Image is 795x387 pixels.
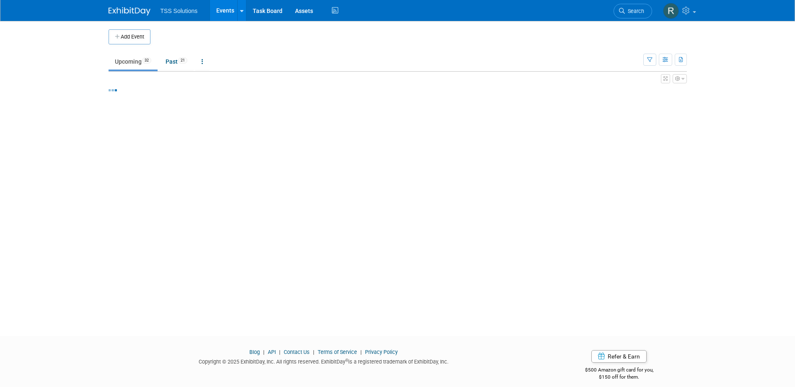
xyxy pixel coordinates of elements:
span: 21 [178,57,187,64]
img: loading... [109,89,117,91]
a: Past21 [159,54,194,70]
sup: ® [345,358,348,363]
a: Privacy Policy [365,349,398,355]
a: Terms of Service [318,349,357,355]
a: API [268,349,276,355]
a: Search [614,4,652,18]
a: Upcoming32 [109,54,158,70]
span: | [277,349,282,355]
div: $500 Amazon gift card for you, [552,361,687,380]
span: | [261,349,267,355]
button: Add Event [109,29,150,44]
img: ExhibitDay [109,7,150,15]
img: Randy Turner [663,3,679,19]
a: Blog [249,349,260,355]
span: Search [625,8,644,14]
div: $150 off for them. [552,374,687,381]
a: Refer & Earn [591,350,647,363]
span: | [311,349,316,355]
a: Contact Us [284,349,310,355]
span: | [358,349,364,355]
span: 32 [142,57,151,64]
span: TSS Solutions [161,8,198,14]
div: Copyright © 2025 ExhibitDay, Inc. All rights reserved. ExhibitDay is a registered trademark of Ex... [109,356,539,366]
